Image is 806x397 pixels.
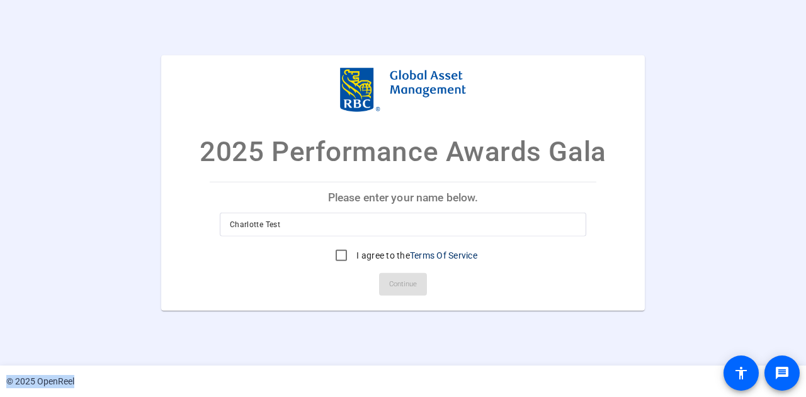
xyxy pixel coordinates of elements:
mat-icon: message [775,366,790,381]
p: 2025 Performance Awards Gala [200,130,606,172]
input: Enter your name [230,217,576,232]
img: company-logo [340,67,466,111]
label: I agree to the [354,249,477,262]
mat-icon: accessibility [734,366,749,381]
p: Please enter your name below. [210,182,596,212]
a: Terms Of Service [410,250,477,260]
div: © 2025 OpenReel [6,375,74,388]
